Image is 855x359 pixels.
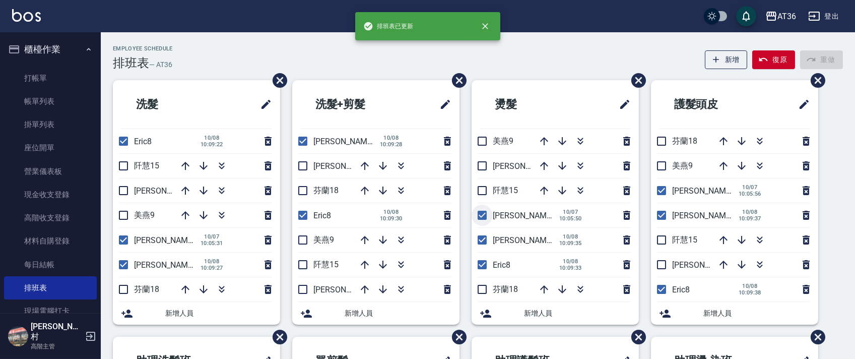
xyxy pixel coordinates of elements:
span: [PERSON_NAME]6 [313,285,378,294]
span: 修改班表的標題 [433,92,451,116]
span: 修改班表的標題 [613,92,631,116]
span: 10:09:38 [739,289,761,296]
span: 10:09:22 [201,141,223,148]
span: [PERSON_NAME]16 [672,260,742,270]
span: 阡慧15 [134,161,159,170]
span: 刪除班表 [624,322,647,352]
span: 新增人員 [345,308,451,319]
span: [PERSON_NAME]16 [493,161,562,171]
span: 刪除班表 [444,66,468,95]
span: 10:09:27 [201,265,223,271]
button: 新增 [705,50,748,69]
a: 材料自購登錄 [4,229,97,253]
span: 新增人員 [703,308,810,319]
div: 新增人員 [113,302,280,325]
span: [PERSON_NAME]16 [313,161,383,171]
span: 新增人員 [524,308,631,319]
button: close [474,15,496,37]
span: Eric8 [134,137,152,146]
div: AT36 [777,10,796,23]
a: 排班表 [4,276,97,300]
span: 刪除班表 [803,66,827,95]
span: 刪除班表 [265,322,289,352]
span: 芬蘭18 [493,284,518,294]
span: 芬蘭18 [672,136,697,146]
span: 10/08 [739,209,761,215]
span: 美燕9 [134,210,155,220]
a: 現金收支登錄 [4,183,97,206]
span: 美燕9 [313,235,334,245]
a: 掛單列表 [4,113,97,136]
span: 刪除班表 [624,66,647,95]
a: 打帳單 [4,67,97,90]
span: 美燕9 [672,161,693,170]
span: 10/07 [739,184,761,191]
button: 登出 [804,7,843,26]
h2: 洗髮+剪髮 [300,86,407,123]
button: AT36 [761,6,800,27]
span: 10:09:30 [380,215,403,222]
h6: — AT36 [149,59,172,70]
span: 排班表已更新 [363,21,414,31]
span: 10:09:35 [559,240,582,247]
span: 10:09:37 [739,215,761,222]
a: 每日結帳 [4,253,97,276]
h3: 排班表 [113,56,149,70]
span: [PERSON_NAME]6 [134,235,199,245]
span: 10/07 [201,233,223,240]
span: 10/08 [559,233,582,240]
div: 新增人員 [472,302,639,325]
h2: 護髮頭皮 [659,86,763,123]
span: 阡慧15 [493,186,518,195]
span: 10:05:50 [559,215,582,222]
span: 修改班表的標題 [792,92,810,116]
span: 10:09:28 [380,141,403,148]
button: 櫃檯作業 [4,36,97,63]
span: [PERSON_NAME]6 [493,211,558,220]
span: 阡慧15 [672,235,697,245]
span: 10/08 [380,135,403,141]
span: 美燕9 [493,136,513,146]
span: 10:05:56 [739,191,761,197]
span: [PERSON_NAME]11 [493,235,562,245]
a: 高階收支登錄 [4,206,97,229]
span: 10:05:31 [201,240,223,247]
a: 現場電腦打卡 [4,300,97,323]
span: [PERSON_NAME]16 [134,186,204,196]
img: Logo [12,9,41,22]
a: 帳單列表 [4,90,97,113]
p: 高階主管 [31,342,82,351]
div: 新增人員 [651,302,818,325]
span: [PERSON_NAME]11 [134,260,204,270]
h2: 燙髮 [480,86,572,123]
span: [PERSON_NAME]6 [672,186,737,196]
span: 10/07 [559,209,582,215]
span: 10/08 [201,135,223,141]
span: 新增人員 [165,308,272,319]
span: 10/08 [739,283,761,289]
span: [PERSON_NAME]11 [672,211,742,220]
span: 芬蘭18 [134,284,159,294]
span: 10:09:33 [559,265,582,271]
span: [PERSON_NAME]11 [313,137,383,146]
span: 芬蘭18 [313,186,339,195]
span: 刪除班表 [803,322,827,352]
span: 阡慧15 [313,260,339,269]
span: 10/08 [201,258,223,265]
span: 修改班表的標題 [254,92,272,116]
a: 營業儀表板 [4,160,97,183]
button: 復原 [752,50,795,69]
h2: 洗髮 [121,86,214,123]
span: 10/08 [559,258,582,265]
span: Eric8 [672,285,690,294]
button: save [736,6,756,26]
span: Eric8 [313,211,331,220]
span: 刪除班表 [265,66,289,95]
img: Person [8,326,28,346]
span: 刪除班表 [444,322,468,352]
span: 10/08 [380,209,403,215]
h5: [PERSON_NAME]村 [31,322,82,342]
span: Eric8 [493,260,510,270]
h2: Employee Schedule [113,45,173,52]
a: 座位開單 [4,136,97,159]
